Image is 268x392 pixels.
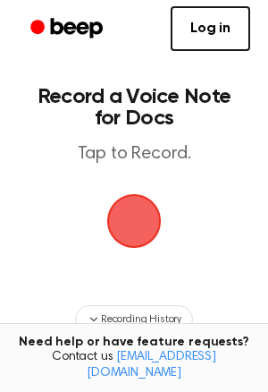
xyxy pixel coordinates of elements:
img: Beep Logo [107,194,161,248]
a: Log in [171,6,250,51]
span: Recording History [101,311,181,328]
span: Contact us [11,350,257,381]
a: [EMAIL_ADDRESS][DOMAIN_NAME] [87,351,216,379]
h1: Record a Voice Note for Docs [32,86,236,129]
button: Recording History [75,305,193,334]
p: Tap to Record. [32,143,236,166]
a: Beep [18,12,119,47]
